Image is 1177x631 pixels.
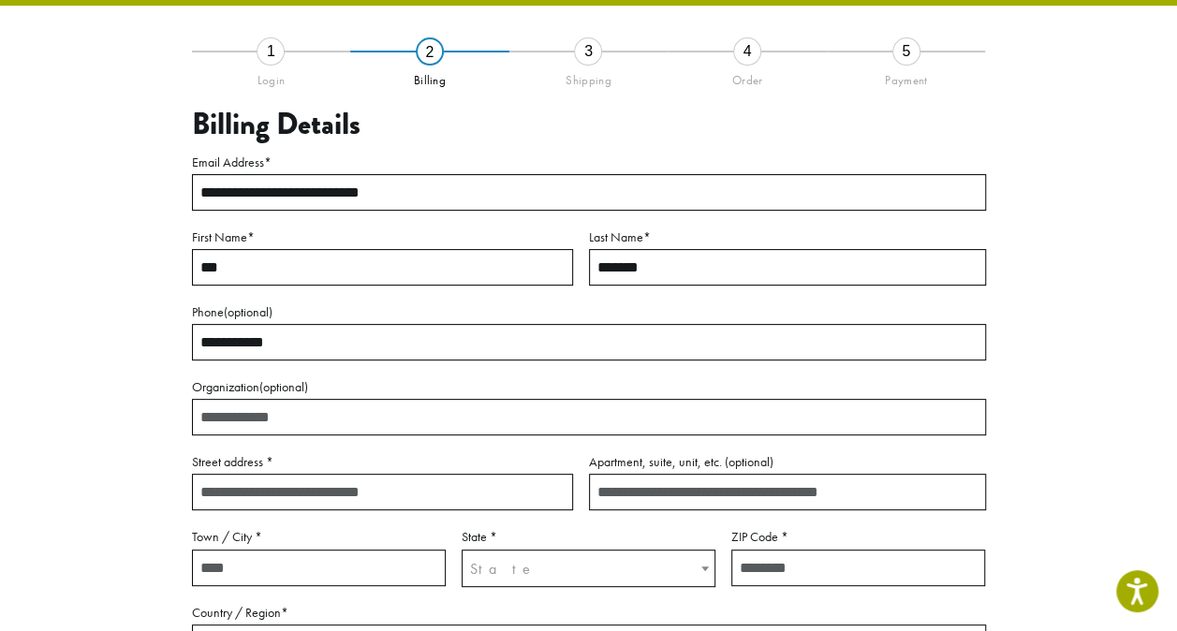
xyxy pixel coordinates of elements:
[224,303,272,320] span: (optional)
[192,450,573,474] label: Street address
[416,37,444,66] div: 2
[462,550,715,587] span: State
[589,226,986,249] label: Last Name
[257,37,285,66] div: 1
[192,525,446,549] label: Town / City
[192,66,351,88] div: Login
[350,66,509,88] div: Billing
[731,525,985,549] label: ZIP Code
[192,226,573,249] label: First Name
[733,37,761,66] div: 4
[509,66,669,88] div: Shipping
[259,378,308,395] span: (optional)
[462,525,715,549] label: State
[192,107,986,142] h3: Billing Details
[192,375,986,399] label: Organization
[725,453,773,470] span: (optional)
[470,559,536,579] span: State
[827,66,986,88] div: Payment
[892,37,920,66] div: 5
[668,66,827,88] div: Order
[589,450,986,474] label: Apartment, suite, unit, etc.
[574,37,602,66] div: 3
[192,151,986,174] label: Email Address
